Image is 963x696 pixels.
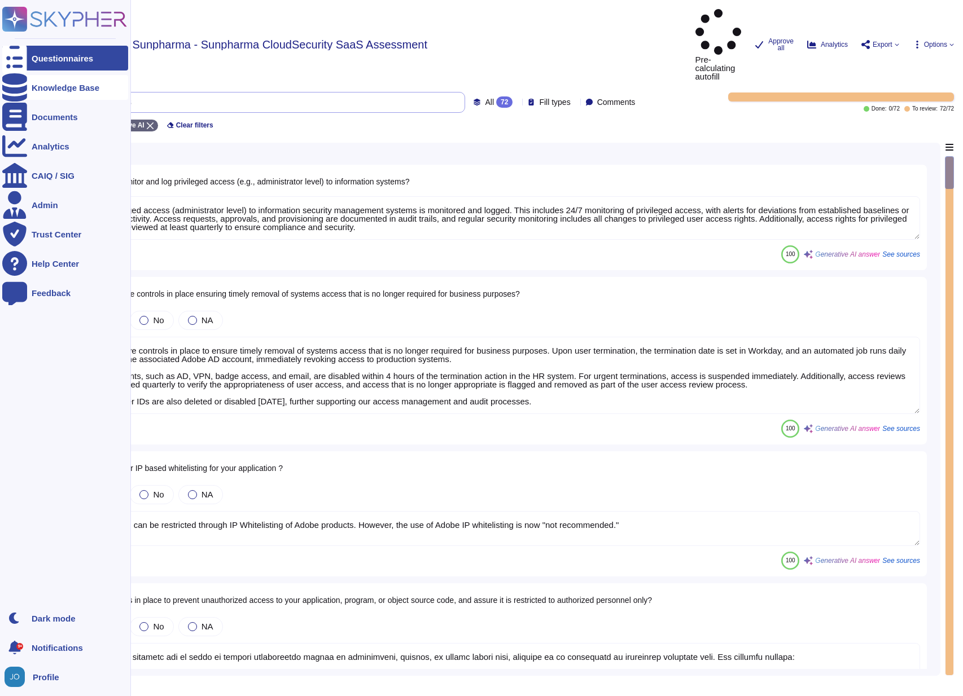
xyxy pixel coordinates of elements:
[815,557,880,564] span: Generative AI answer
[2,222,128,246] a: Trust Center
[2,251,128,276] a: Help Center
[32,113,78,121] div: Documents
[2,280,128,305] a: Feedback
[815,251,880,258] span: Generative AI answer
[2,75,128,100] a: Knowledge Base
[2,104,128,129] a: Documents
[90,289,520,298] span: Do you have controls in place ensuring timely removal of systems access that is no longer require...
[807,40,848,49] button: Analytics
[32,171,75,180] div: CAIQ / SIG
[90,596,652,605] span: Are controls in place to prevent unauthorized access to your application, program, or object sour...
[872,106,887,112] span: Done:
[32,54,93,63] div: Questionnaires
[153,315,164,325] span: No
[32,83,99,92] div: Knowledge Base
[873,41,892,48] span: Export
[597,98,636,106] span: Comments
[153,490,164,499] span: No
[940,106,954,112] span: 72 / 72
[90,177,410,186] span: Do you monitor and log privileged access (e.g., administrator level) to information systems?
[202,315,213,325] span: NA
[90,464,283,473] span: Do you offer IP based whitelisting for your application ?
[786,251,795,257] span: 100
[77,196,920,240] textarea: Yes, privileged access (administrator level) to information security management systems is monito...
[2,134,128,158] a: Analytics
[882,557,920,564] span: See sources
[882,425,920,432] span: See sources
[32,259,79,268] div: Help Center
[496,96,513,108] div: 72
[32,289,71,297] div: Feedback
[2,192,128,217] a: Admin
[2,46,128,71] a: Questionnaires
[32,230,81,239] div: Trust Center
[882,251,920,258] span: See sources
[5,667,25,687] img: user
[133,39,428,50] span: Sunpharma - Sunpharma CloudSecurity SaaS Assessment
[924,41,947,48] span: Options
[32,142,69,151] div: Analytics
[539,98,570,106] span: Fill types
[888,106,899,112] span: 0 / 72
[32,614,76,623] div: Dark mode
[45,92,465,112] input: Search by keywords
[32,644,83,652] span: Notifications
[77,511,920,546] textarea: Yes, access can be restricted through IP Whitelisting of Adobe products. However, the use of Adob...
[695,9,742,81] span: Pre-calculating autofill
[485,98,494,106] span: All
[786,425,795,431] span: 100
[16,643,23,650] div: 9+
[815,425,880,432] span: Generative AI answer
[2,664,33,689] button: user
[33,673,59,681] span: Profile
[786,557,795,563] span: 100
[176,122,213,129] span: Clear filters
[77,337,920,414] textarea: Yes, we have controls in place to ensure timely removal of systems access that is no longer requi...
[2,163,128,188] a: CAIQ / SIG
[912,106,938,112] span: To review:
[202,490,213,499] span: NA
[755,38,794,51] button: Approve all
[768,38,794,51] span: Approve all
[202,622,213,631] span: NA
[821,41,848,48] span: Analytics
[32,201,58,209] div: Admin
[153,622,164,631] span: No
